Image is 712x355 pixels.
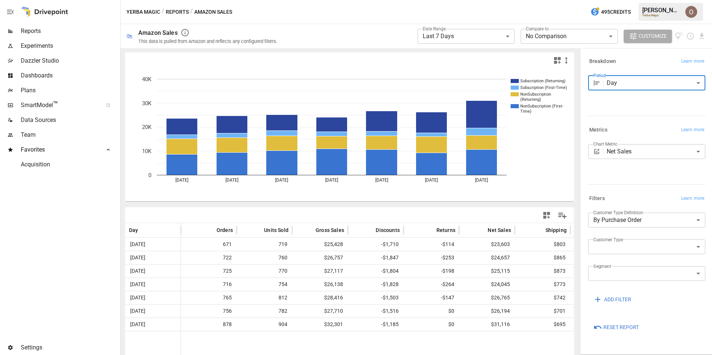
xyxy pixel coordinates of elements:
span: -$198 [407,265,455,278]
span: 812 [240,291,289,304]
h6: Metrics [589,126,607,134]
img: Oleksii Flok [685,6,697,18]
h6: Filters [589,195,605,203]
button: Sort [534,225,545,235]
text: Subscription (First-Time) [520,85,567,90]
div: By Purchase Order [588,213,705,228]
span: $24,657 [463,251,511,264]
button: Customize [624,30,672,43]
span: Customize [639,31,667,41]
span: Discounts [376,226,400,234]
button: 495Credits [587,5,634,19]
label: Chart Metric [593,141,617,147]
button: Sort [365,225,375,235]
h6: Breakdown [589,57,616,66]
span: 904 [240,318,289,331]
text: [DATE] [375,177,388,183]
span: [DATE] [129,291,177,304]
text: Time) [520,109,531,114]
span: ™ [53,100,58,109]
span: $27,117 [296,265,344,278]
span: -$264 [407,278,455,291]
span: ADD FILTER [604,295,631,304]
button: Sort [477,225,487,235]
span: $27,710 [296,305,344,318]
button: Download report [698,32,706,40]
div: Yerba Magic [642,14,681,17]
button: View documentation [675,30,683,43]
span: 760 [240,251,289,264]
span: $26,138 [296,278,344,291]
text: Subscription (Returning) [520,79,566,83]
span: 495 Credits [601,7,631,17]
div: Net Sales [607,144,705,159]
span: Data Sources [21,116,119,125]
div: 🛍 [126,33,132,40]
span: 725 [185,265,233,278]
span: $865 [518,251,567,264]
text: [DATE] [175,177,188,183]
span: -$1,847 [352,251,400,264]
span: $773 [518,278,567,291]
text: [DATE] [275,177,288,183]
div: This data is pulled from Amazon and reflects any configured filters. [138,39,277,44]
span: -$114 [407,238,455,251]
span: Net Sales [488,226,511,234]
span: Reports [21,27,119,36]
span: $873 [518,265,567,278]
span: [DATE] [129,265,177,278]
span: 770 [240,265,289,278]
span: Day [129,226,138,234]
button: Sort [205,225,216,235]
span: Gross Sales [316,226,344,234]
span: 716 [185,278,233,291]
span: [DATE] [129,251,177,264]
span: $32,301 [296,318,344,331]
span: $803 [518,238,567,251]
button: Yerba Magic [126,7,160,17]
span: Shipping [545,226,567,234]
span: Favorites [21,145,98,154]
label: Segment [593,263,611,269]
span: $701 [518,305,567,318]
span: 765 [185,291,233,304]
span: [DATE] [129,238,177,251]
span: Experiments [21,42,119,50]
button: Reset Report [588,321,644,334]
span: $23,603 [463,238,511,251]
text: 20K [142,124,152,130]
span: $695 [518,318,567,331]
span: 754 [240,278,289,291]
text: 40K [142,76,152,83]
span: -$1,503 [352,291,400,304]
text: (Returning) [520,97,541,102]
span: -$1,710 [352,238,400,251]
span: $26,765 [463,291,511,304]
span: [DATE] [129,318,177,331]
text: 10K [142,148,152,155]
text: NonSubscription (First- [520,104,563,109]
text: 0 [148,172,151,179]
div: / [162,7,164,17]
button: Reports [166,7,189,17]
button: Sort [425,225,436,235]
span: $26,194 [463,305,511,318]
div: A chart. [125,68,574,201]
span: [DATE] [129,278,177,291]
span: 671 [185,238,233,251]
span: Units Sold [264,226,289,234]
div: Amazon Sales [138,29,178,36]
span: -$253 [407,251,455,264]
text: [DATE] [475,177,488,183]
text: 30K [142,100,152,107]
span: 782 [240,305,289,318]
text: [DATE] [325,177,338,183]
span: Dazzler Studio [21,56,119,65]
label: Customer Type Definition [593,209,643,216]
span: Orders [217,226,233,234]
label: Date Range [423,26,446,32]
button: Sort [253,225,263,235]
label: Period [593,72,606,79]
span: Learn more [681,195,704,202]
